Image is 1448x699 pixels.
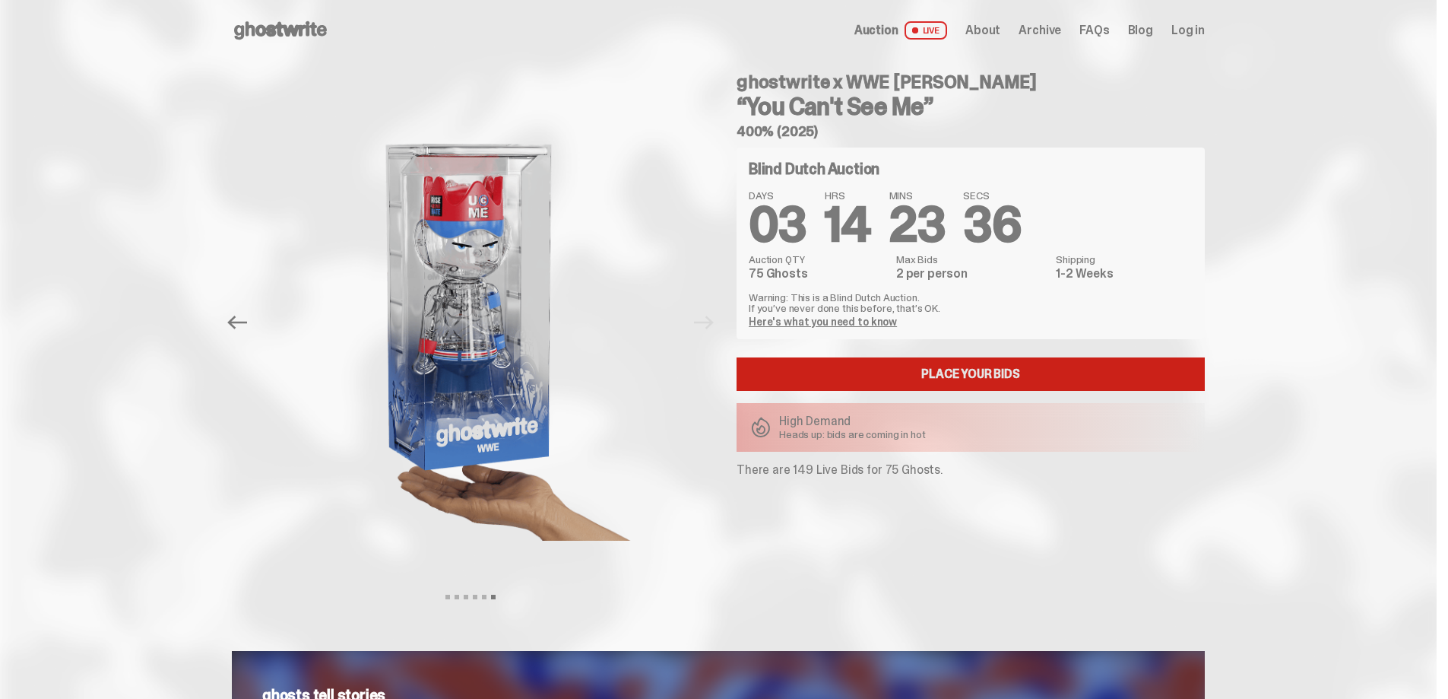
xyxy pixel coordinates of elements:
[473,595,477,599] button: View slide 4
[896,268,1047,280] dd: 2 per person
[737,125,1205,138] h5: 400% (2025)
[491,595,496,599] button: View slide 6
[749,254,887,265] dt: Auction QTY
[220,306,254,339] button: Previous
[749,268,887,280] dd: 75 Ghosts
[737,73,1205,91] h4: ghostwrite x WWE [PERSON_NAME]
[779,415,926,427] p: High Demand
[464,595,468,599] button: View slide 3
[1019,24,1061,37] a: Archive
[825,193,871,256] span: 14
[749,315,897,329] a: Here's what you need to know
[889,190,946,201] span: MINS
[455,595,459,599] button: View slide 2
[1056,268,1193,280] dd: 1-2 Weeks
[749,193,806,256] span: 03
[1079,24,1109,37] a: FAQs
[737,357,1205,391] a: Place your Bids
[896,254,1047,265] dt: Max Bids
[905,21,948,40] span: LIVE
[445,595,450,599] button: View slide 1
[737,94,1205,119] h3: “You Can't See Me”
[1128,24,1153,37] a: Blog
[749,190,806,201] span: DAYS
[482,595,486,599] button: View slide 5
[889,193,946,256] span: 23
[854,21,947,40] a: Auction LIVE
[1171,24,1205,37] a: Log in
[854,24,898,37] span: Auction
[965,24,1000,37] a: About
[963,193,1021,256] span: 36
[963,190,1021,201] span: SECS
[1056,254,1193,265] dt: Shipping
[737,464,1205,476] p: There are 149 Live Bids for 75 Ghosts.
[825,190,871,201] span: HRS
[749,292,1193,313] p: Warning: This is a Blind Dutch Auction. If you’ve never done this before, that’s OK.
[779,429,926,440] p: Heads up: bids are coming in hot
[749,161,879,176] h4: Blind Dutch Auction
[261,61,680,584] img: ghostwrite%20wwe%20scale.png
